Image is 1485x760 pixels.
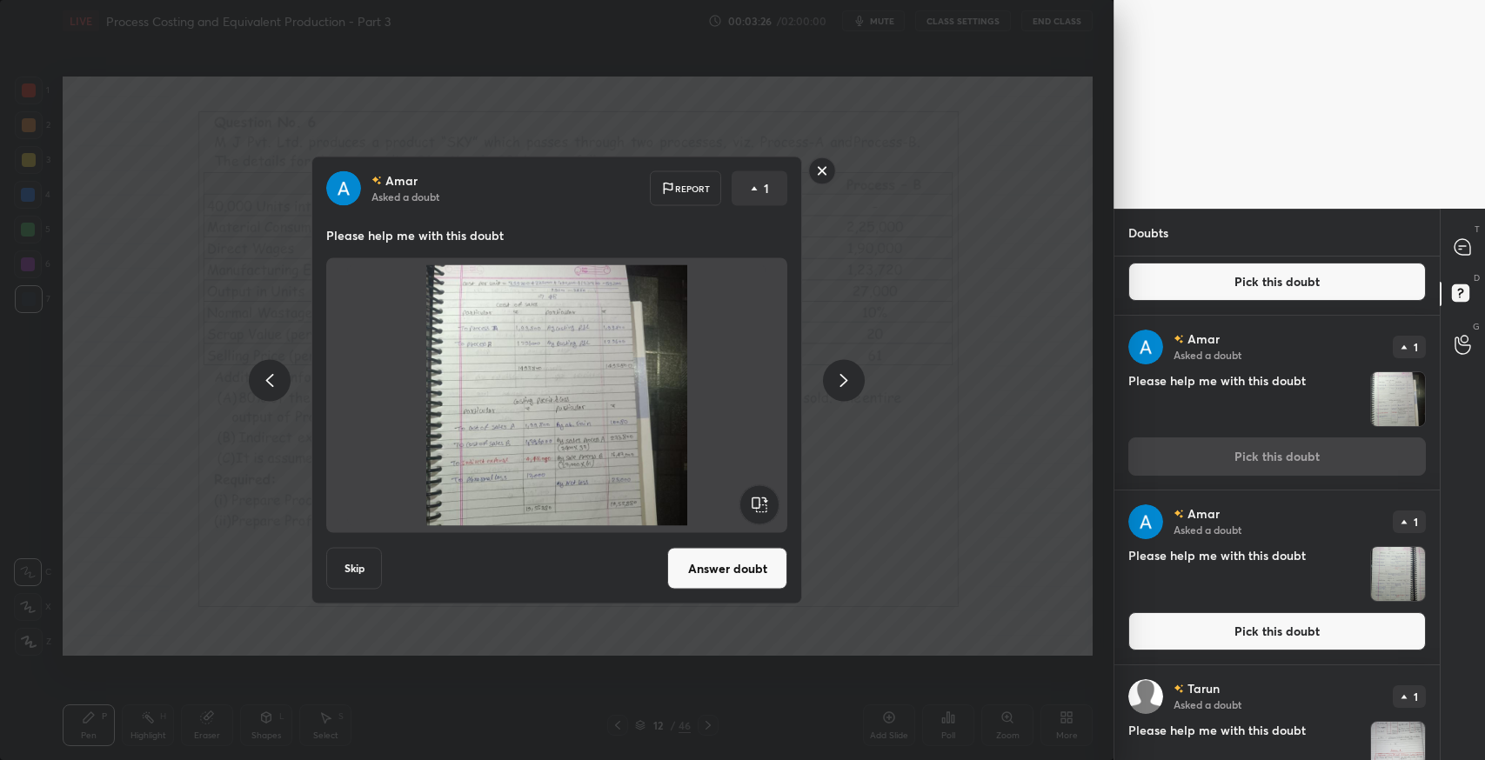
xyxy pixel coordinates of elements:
[347,265,766,526] img: 1757124370SB9MI0.JPEG
[667,548,787,590] button: Answer doubt
[1128,546,1363,602] h4: Please help me with this doubt
[1114,210,1182,256] p: Doubts
[1474,271,1480,284] p: D
[1128,504,1163,539] img: 3
[1174,348,1241,362] p: Asked a doubt
[1415,517,1419,527] p: 1
[1187,332,1220,346] p: Amar
[1114,257,1440,760] div: grid
[650,171,721,206] div: Report
[1174,523,1241,537] p: Asked a doubt
[1174,697,1241,711] p: Asked a doubt
[1128,371,1363,427] h4: Please help me with this doubt
[371,190,439,203] p: Asked a doubt
[1128,263,1426,301] button: Pick this doubt
[326,171,361,206] img: 3
[326,548,382,590] button: Skip
[326,227,787,244] p: Please help me with this doubt
[764,180,769,197] p: 1
[1174,335,1184,344] img: no-rating-badge.077c3623.svg
[1128,679,1163,714] img: default.png
[1128,612,1426,650] button: Pick this doubt
[385,174,418,188] p: Amar
[1371,547,1425,601] img: 17571243551BSDHD.JPEG
[371,176,382,185] img: no-rating-badge.077c3623.svg
[1187,507,1220,521] p: Amar
[1174,510,1184,519] img: no-rating-badge.077c3623.svg
[1128,330,1163,364] img: 3
[1371,372,1425,426] img: 1757124370SB9MI0.JPEG
[1475,223,1480,236] p: T
[1415,342,1419,352] p: 1
[1473,320,1480,333] p: G
[1187,682,1220,696] p: Tarun
[1415,691,1419,702] p: 1
[1174,684,1184,694] img: no-rating-badge.077c3623.svg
